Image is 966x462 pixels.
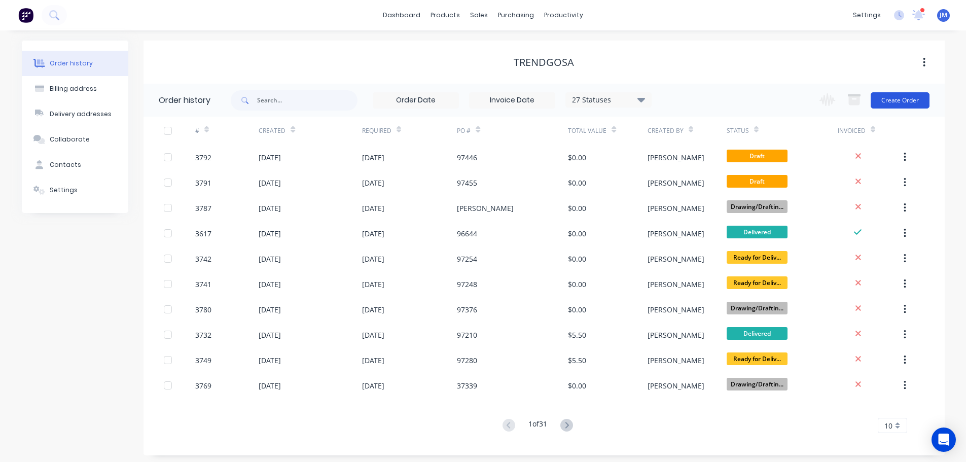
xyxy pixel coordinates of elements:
[195,279,211,290] div: 3741
[362,279,384,290] div: [DATE]
[259,355,281,366] div: [DATE]
[50,59,93,68] div: Order history
[727,352,788,365] span: Ready for Deliv...
[195,254,211,264] div: 3742
[566,94,651,105] div: 27 Statuses
[932,428,956,452] div: Open Intercom Messenger
[727,117,838,145] div: Status
[362,228,384,239] div: [DATE]
[259,254,281,264] div: [DATE]
[568,330,586,340] div: $5.50
[259,330,281,340] div: [DATE]
[259,304,281,315] div: [DATE]
[259,177,281,188] div: [DATE]
[727,126,749,135] div: Status
[528,418,547,433] div: 1 of 31
[195,330,211,340] div: 3732
[457,254,477,264] div: 97254
[568,254,586,264] div: $0.00
[568,380,586,391] div: $0.00
[568,203,586,214] div: $0.00
[50,135,90,144] div: Collaborate
[457,126,471,135] div: PO #
[195,117,259,145] div: #
[465,8,493,23] div: sales
[648,279,704,290] div: [PERSON_NAME]
[457,279,477,290] div: 97248
[378,8,425,23] a: dashboard
[884,420,892,431] span: 10
[648,380,704,391] div: [PERSON_NAME]
[259,279,281,290] div: [DATE]
[259,203,281,214] div: [DATE]
[22,177,128,203] button: Settings
[493,8,539,23] div: purchasing
[648,203,704,214] div: [PERSON_NAME]
[457,117,568,145] div: PO #
[22,51,128,76] button: Order history
[457,380,477,391] div: 37339
[22,152,128,177] button: Contacts
[568,126,606,135] div: Total Value
[362,177,384,188] div: [DATE]
[195,304,211,315] div: 3780
[727,226,788,238] span: Delivered
[195,177,211,188] div: 3791
[259,126,285,135] div: Created
[457,152,477,163] div: 97446
[195,228,211,239] div: 3617
[362,330,384,340] div: [DATE]
[568,279,586,290] div: $0.00
[50,160,81,169] div: Contacts
[568,117,647,145] div: Total Value
[195,380,211,391] div: 3769
[457,330,477,340] div: 97210
[838,117,901,145] div: Invoiced
[727,327,788,340] span: Delivered
[871,92,929,109] button: Create Order
[568,152,586,163] div: $0.00
[425,8,465,23] div: products
[22,101,128,127] button: Delivery addresses
[648,117,727,145] div: Created By
[727,200,788,213] span: Drawing/Draftin...
[568,177,586,188] div: $0.00
[457,228,477,239] div: 96644
[727,150,788,162] span: Draft
[727,302,788,314] span: Drawing/Draftin...
[362,355,384,366] div: [DATE]
[195,152,211,163] div: 3792
[362,304,384,315] div: [DATE]
[648,254,704,264] div: [PERSON_NAME]
[457,203,514,214] div: [PERSON_NAME]
[568,355,586,366] div: $5.50
[259,152,281,163] div: [DATE]
[648,126,684,135] div: Created By
[848,8,886,23] div: settings
[22,76,128,101] button: Billing address
[362,203,384,214] div: [DATE]
[259,117,362,145] div: Created
[50,186,78,195] div: Settings
[195,355,211,366] div: 3749
[648,228,704,239] div: [PERSON_NAME]
[362,117,457,145] div: Required
[362,254,384,264] div: [DATE]
[259,380,281,391] div: [DATE]
[159,94,210,106] div: Order history
[362,380,384,391] div: [DATE]
[648,355,704,366] div: [PERSON_NAME]
[50,84,97,93] div: Billing address
[648,304,704,315] div: [PERSON_NAME]
[362,126,391,135] div: Required
[727,175,788,188] span: Draft
[195,203,211,214] div: 3787
[457,304,477,315] div: 97376
[514,56,574,68] div: Trendgosa
[195,126,199,135] div: #
[259,228,281,239] div: [DATE]
[940,11,947,20] span: JM
[727,251,788,264] span: Ready for Deliv...
[373,93,458,108] input: Order Date
[648,330,704,340] div: [PERSON_NAME]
